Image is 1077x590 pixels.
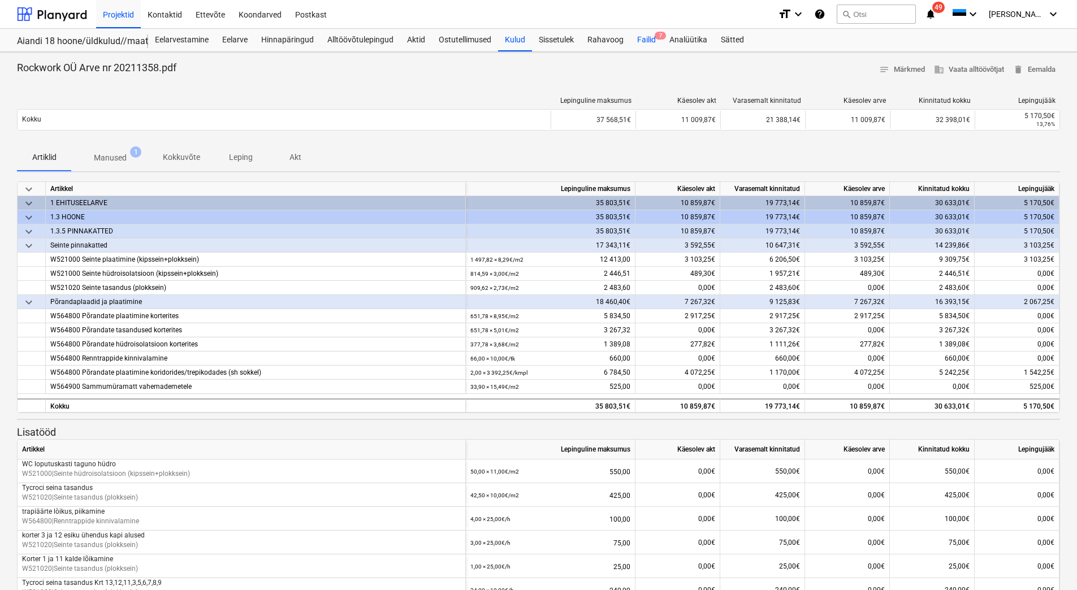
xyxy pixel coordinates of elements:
[17,426,1060,439] p: Lisatööd
[556,97,632,105] div: Lepinguline maksumus
[929,61,1009,79] button: Vaata alltöövõtjat
[1013,64,1023,75] span: delete
[630,29,663,51] a: Failid7
[805,323,890,337] div: 0,00€
[934,63,1004,76] span: Vaata alltöövõtjat
[939,326,970,334] span: 3 267,32€
[635,554,720,578] div: 0,00€
[720,459,805,483] div: 550,00€
[939,255,970,263] span: 9 309,75€
[805,267,890,281] div: 489,30€
[470,366,630,380] div: 6 784,50
[720,323,805,337] div: 3 267,32€
[400,29,432,51] a: Aktid
[50,213,85,221] span: 1.3 HOONE
[814,7,825,21] i: Abikeskus
[720,554,805,578] div: 25,00€
[979,337,1054,352] div: 0,00€
[1046,7,1060,21] i: keyboard_arrow_down
[975,196,1059,210] div: 5 170,50€
[498,29,532,51] a: Kulud
[22,564,461,574] p: W521020 | Seinte tasandus (plokksein)
[635,182,720,196] div: Käesolev akt
[130,146,141,158] span: 1
[805,253,890,267] div: 3 103,25€
[50,298,142,306] span: Põrandaplaadid ja plaatimine
[466,196,635,210] div: 35 803,51€
[663,29,714,51] a: Analüütika
[979,366,1054,380] div: 1 542,25€
[22,483,461,493] p: Tycroci seina tasandus
[22,197,36,210] span: keyboard_arrow_down
[979,253,1054,267] div: 3 103,25€
[635,323,720,337] div: 0,00€
[470,281,630,295] div: 2 483,60
[50,227,113,235] span: 1.3.5 PINNAKATTED
[720,380,805,394] div: 0,00€
[635,337,720,352] div: 277,82€
[720,366,805,380] div: 1 170,00€
[805,380,890,394] div: 0,00€
[22,469,461,479] p: W521000 | Seinte hüdroisolatsioon (kipssein+plokksein)
[720,295,805,309] div: 9 125,83€
[532,29,581,51] a: Sissetulek
[979,323,1054,337] div: 0,00€
[979,380,1054,394] div: 525,00€
[635,253,720,267] div: 3 103,25€
[1020,536,1077,590] iframe: Chat Widget
[720,281,805,295] div: 2 483,60€
[641,97,716,105] div: Käesolev akt
[805,366,890,380] div: 4 072,25€
[635,309,720,323] div: 2 917,25€
[890,111,975,129] div: 32 398,01€
[979,554,1054,578] div: 0,00€
[805,531,890,554] div: 0,00€
[470,483,630,507] div: 425,00
[805,182,890,196] div: Käesolev arve
[925,7,936,21] i: notifications
[720,182,805,196] div: Varasemalt kinnitatud
[470,313,519,319] small: 651,78 × 8,95€ / m2
[432,29,498,51] div: Ostutellimused
[630,29,663,51] div: Failid
[879,63,925,76] span: Märkmed
[470,540,511,546] small: 3,00 × 25,00€ / h
[635,352,720,366] div: 0,00€
[50,340,198,348] span: W564800 Põrandate hüdroisolatsioon korterites
[805,337,890,352] div: 277,82€
[720,224,805,238] div: 19 773,14€
[282,151,309,163] p: Akt
[215,29,254,51] a: Eelarve
[581,29,630,51] a: Rahavoog
[720,238,805,253] div: 10 647,31€
[1036,121,1055,127] small: 13,76%
[50,312,179,320] span: W564800 Põrandate plaatimine korterites
[470,380,630,394] div: 525,00
[879,64,889,75] span: notes
[470,341,519,348] small: 377,78 × 3,68€ / m2
[805,554,890,578] div: 0,00€
[22,517,461,526] p: W564800 | Renntrappide kinnivalamine
[980,112,1055,120] div: 5 170,50€
[22,507,461,517] p: trapiäärte lòikus, piikamine
[470,271,519,277] small: 814,59 × 3,00€ / m2
[321,29,400,51] div: Alltöövõtulepingud
[939,312,970,320] span: 5 834,50€
[470,355,515,362] small: 66,00 × 10,00€ / tk
[18,440,466,459] div: Artikkel
[805,295,890,309] div: 7 267,32€
[953,383,970,391] span: 0,00€
[22,459,461,469] p: WC loputuskasti taguno hüdro
[470,253,630,267] div: 12 413,00
[655,32,666,40] span: 7
[254,29,321,51] div: Hinnapäringud
[466,295,635,309] div: 18 460,40€
[227,151,254,163] p: Leping
[148,29,215,51] div: Eelarvestamine
[22,211,36,224] span: keyboard_arrow_down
